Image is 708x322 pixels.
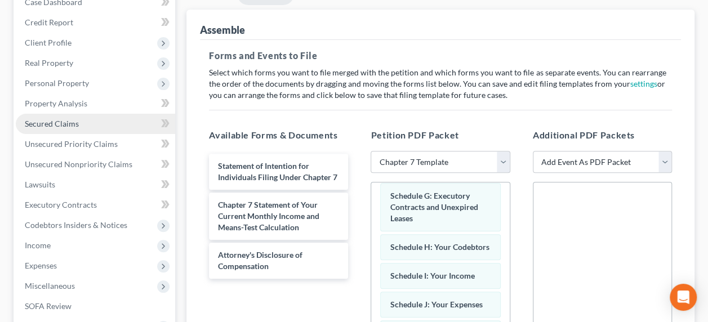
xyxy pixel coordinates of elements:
p: Select which forms you want to file merged with the petition and which forms you want to file as ... [209,67,672,101]
a: Property Analysis [16,93,175,114]
a: Secured Claims [16,114,175,134]
span: Codebtors Insiders & Notices [25,220,127,230]
a: Unsecured Nonpriority Claims [16,154,175,175]
span: Schedule G: Executory Contracts and Unexpired Leases [390,191,478,223]
h5: Forms and Events to File [209,49,672,62]
a: settings [630,79,657,88]
span: Schedule H: Your Codebtors [390,242,489,252]
span: Expenses [25,261,57,270]
a: Credit Report [16,12,175,33]
span: Petition PDF Packet [371,129,458,140]
span: Unsecured Nonpriority Claims [25,159,132,169]
a: Lawsuits [16,175,175,195]
h5: Available Forms & Documents [209,128,348,142]
a: Executory Contracts [16,195,175,215]
span: SOFA Review [25,301,72,311]
a: SOFA Review [16,296,175,316]
span: Unsecured Priority Claims [25,139,118,149]
a: Unsecured Priority Claims [16,134,175,154]
span: Client Profile [25,38,72,47]
span: Real Property [25,58,73,68]
div: Assemble [200,23,245,37]
span: Property Analysis [25,99,87,108]
span: Attorney's Disclosure of Compensation [218,250,302,271]
span: Statement of Intention for Individuals Filing Under Chapter 7 [218,161,337,182]
div: Open Intercom Messenger [670,284,697,311]
span: Secured Claims [25,119,79,128]
span: Schedule I: Your Income [390,271,474,280]
span: Personal Property [25,78,89,88]
span: Schedule J: Your Expenses [390,299,482,309]
span: Income [25,240,51,250]
span: Chapter 7 Statement of Your Current Monthly Income and Means-Test Calculation [218,200,319,232]
span: Credit Report [25,17,73,27]
h5: Additional PDF Packets [533,128,672,142]
span: Executory Contracts [25,200,97,209]
span: Lawsuits [25,180,55,189]
span: Miscellaneous [25,281,75,290]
